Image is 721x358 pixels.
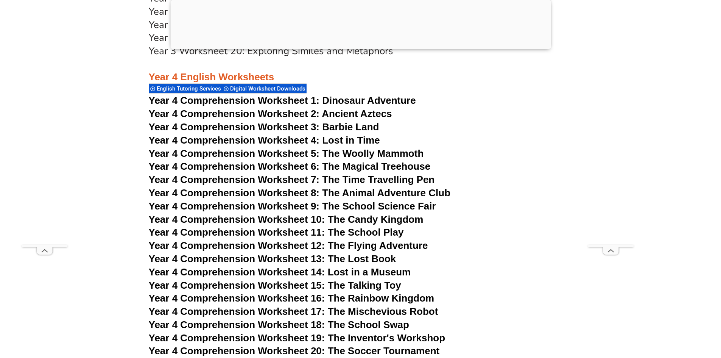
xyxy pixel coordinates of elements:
[149,187,451,199] a: Year 4 Comprehension Worksheet 8: The Animal Adventure Club
[149,306,438,317] a: Year 4 Comprehension Worksheet 17: The Mischevious Robot
[149,83,222,94] div: English Tutoring Services
[149,5,321,18] a: Year 3 Worksheet 17: Sentence Joining
[149,134,380,146] a: Year 4 Comprehension Worksheet 4: Lost in Time
[588,18,634,245] iframe: Advertisement
[149,280,401,291] a: Year 4 Comprehension Worksheet 15: The Talking Toy
[149,31,489,44] a: Year 3 Worksheet 19: Editing Sentences for Grammar and Punctuation Errors
[22,18,67,245] iframe: Advertisement
[149,174,435,185] a: Year 4 Comprehension Worksheet 7: The Time Travelling Pen
[149,227,404,238] a: Year 4 Comprehension Worksheet 11: The School Play
[149,240,428,251] a: Year 4 Comprehension Worksheet 12: The Flying Adventure
[149,266,411,278] a: Year 4 Comprehension Worksheet 14: Lost in a Museum
[149,121,379,133] a: Year 4 Comprehension Worksheet 3: Barbie Land
[149,95,320,106] span: Year 4 Comprehension Worksheet 1:
[149,95,416,106] a: Year 4 Comprehension Worksheet 1: Dinosaur Adventure
[149,200,436,212] a: Year 4 Comprehension Worksheet 9: The School Science Fair
[149,58,573,84] h3: Year 4 English Worksheets
[149,332,445,344] a: Year 4 Comprehension Worksheet 19: The Inventor's Workshop
[149,319,409,330] a: Year 4 Comprehension Worksheet 18: The School Swap
[222,83,307,94] div: Digital Worksheet Downloads
[149,161,431,172] a: Year 4 Comprehension Worksheet 6: The Magical Treehouse
[149,108,392,119] a: Year 4 Comprehension Worksheet 2: Ancient Aztecs
[595,272,721,358] iframe: Chat Widget
[157,85,223,92] span: English Tutoring Services
[149,18,459,31] a: Year 3 Worksheet 18: Understanding and Creating Simple Paragraphs
[322,95,416,106] span: Dinosaur Adventure
[149,44,393,58] a: Year 3 Worksheet 20: Exploring Similes and Metaphors
[230,85,308,92] span: Digital Worksheet Downloads
[149,292,434,304] a: Year 4 Comprehension Worksheet 16: The Rainbow Kingdom
[149,345,440,356] a: Year 4 Comprehension Worksheet 20: The Soccer Tournament
[149,214,424,225] a: Year 4 Comprehension Worksheet 10: The Candy Kingdom
[149,253,396,264] a: Year 4 Comprehension Worksheet 13: The Lost Book
[149,148,424,159] a: Year 4 Comprehension Worksheet 5: The Woolly Mammoth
